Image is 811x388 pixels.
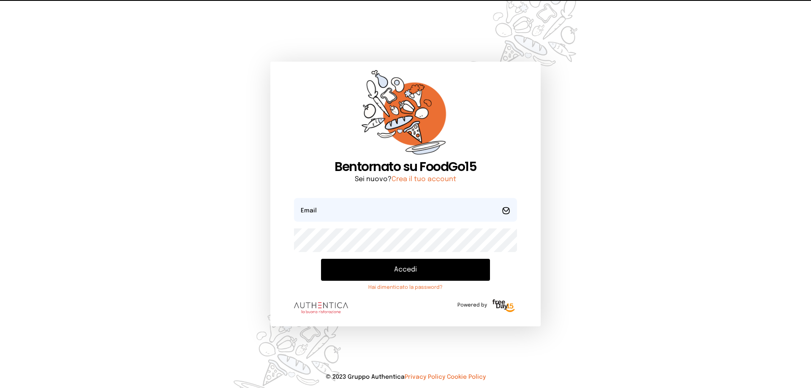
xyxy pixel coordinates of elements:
a: Crea il tuo account [392,176,456,183]
span: Powered by [457,302,487,309]
a: Hai dimenticato la password? [321,284,490,291]
img: logo-freeday.3e08031.png [490,298,517,315]
p: © 2023 Gruppo Authentica [14,373,797,381]
button: Accedi [321,259,490,281]
p: Sei nuovo? [294,174,517,185]
a: Cookie Policy [447,374,486,380]
img: sticker-orange.65babaf.png [362,70,449,159]
h1: Bentornato su FoodGo15 [294,159,517,174]
a: Privacy Policy [405,374,445,380]
img: logo.8f33a47.png [294,302,348,313]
